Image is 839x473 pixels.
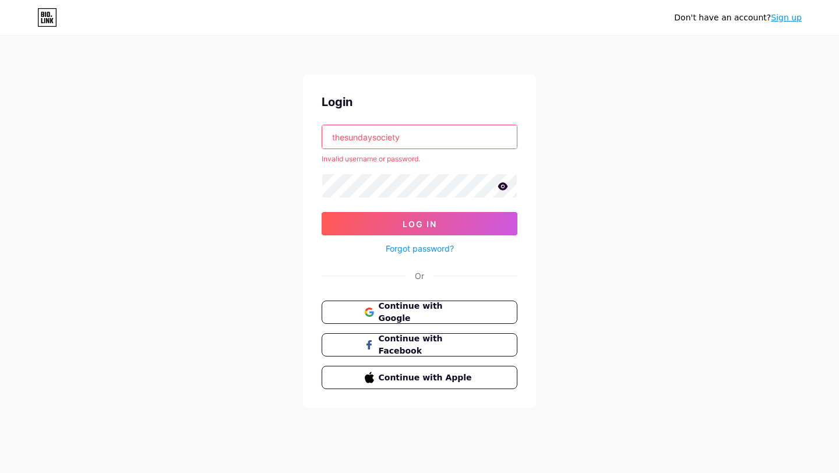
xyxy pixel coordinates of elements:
button: Continue with Apple [322,366,517,389]
button: Continue with Facebook [322,333,517,356]
button: Log In [322,212,517,235]
span: Continue with Apple [379,372,475,384]
span: Log In [403,219,437,229]
button: Continue with Google [322,301,517,324]
div: Don't have an account? [674,12,802,24]
input: Username [322,125,517,149]
div: Login [322,93,517,111]
a: Sign up [771,13,802,22]
span: Continue with Facebook [379,333,475,357]
div: Invalid username or password. [322,154,517,164]
span: Continue with Google [379,300,475,324]
div: Or [415,270,424,282]
a: Forgot password? [386,242,454,255]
